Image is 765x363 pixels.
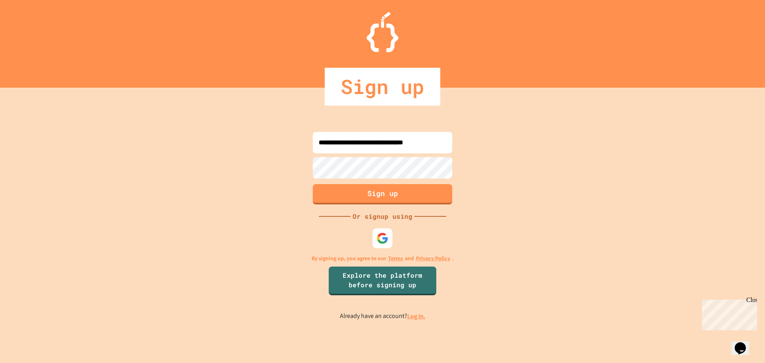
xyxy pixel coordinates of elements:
a: Terms [388,254,403,263]
img: Logo.svg [367,12,398,52]
iframe: chat widget [699,296,757,330]
button: Sign up [313,184,452,204]
p: Already have an account? [340,311,426,321]
a: Log in. [407,312,426,320]
img: google-icon.svg [377,232,388,244]
iframe: chat widget [732,331,757,355]
a: Explore the platform before signing up [329,267,436,295]
div: Chat with us now!Close [3,3,55,51]
div: Or signup using [351,212,414,221]
a: Privacy Policy [416,254,450,263]
p: By signing up, you agree to our and . [312,254,454,263]
div: Sign up [325,68,440,106]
